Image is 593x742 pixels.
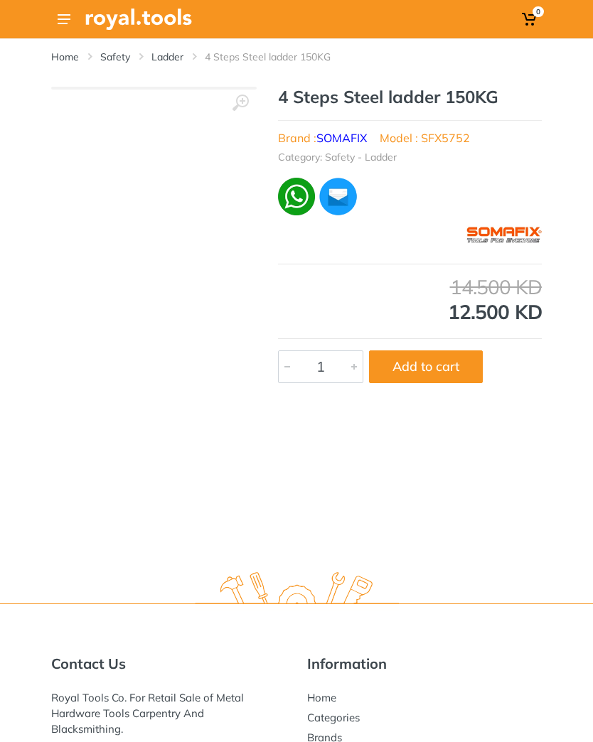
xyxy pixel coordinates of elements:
img: SOMAFIX [466,217,542,252]
img: ma.webp [318,176,358,217]
a: Categories [307,711,360,724]
li: Model : SFX5752 [380,129,470,146]
img: wa.webp [278,178,315,215]
a: Home [51,50,79,64]
a: SOMAFIX [316,131,367,145]
img: Royal Tools Logo [85,9,192,30]
nav: breadcrumb [51,50,542,64]
li: Brand : [278,129,367,146]
img: royal.tools Logo [195,572,399,611]
h1: 4 Steps Steel ladder 150KG [278,87,542,107]
li: 4 Steps Steel ladder 150KG [205,50,352,64]
div: Royal Tools Co. For Retail Sale of Metal Hardware Tools Carpentry And Blacksmithing. [51,690,286,737]
button: Add to cart [369,350,483,383]
div: 14.500 KD [278,277,542,297]
a: Ladder [151,50,183,64]
a: 0 [518,6,542,32]
div: 12.500 KD [278,277,542,327]
a: Home [307,691,336,704]
span: 0 [533,6,544,17]
h5: Contact Us [51,655,286,672]
h5: Information [307,655,542,672]
a: Safety [100,50,130,64]
li: Category: Safety - Ladder [278,150,397,165]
